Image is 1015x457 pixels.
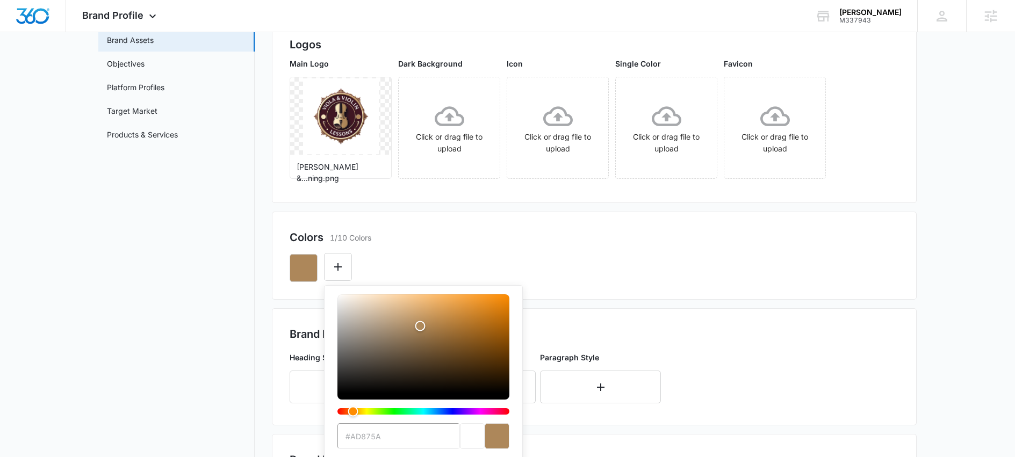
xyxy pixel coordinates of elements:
[297,161,385,184] p: [PERSON_NAME] &...ning.png
[337,408,509,415] div: Hue
[724,101,825,155] div: Click or drag file to upload
[337,294,509,423] div: color-picker
[290,326,899,342] h2: Brand Fonts
[290,229,323,245] h2: Colors
[82,10,143,21] span: Brand Profile
[839,17,902,24] div: account id
[724,58,826,69] p: Favicon
[107,129,178,140] a: Products & Services
[460,423,485,449] div: previous color
[107,34,154,46] a: Brand Assets
[303,78,379,154] img: User uploaded logo
[507,101,608,155] div: Click or drag file to upload
[330,232,371,243] p: 1/10 Colors
[290,58,392,69] p: Main Logo
[107,105,157,117] a: Target Market
[324,253,352,281] button: Edit Color
[485,423,509,449] div: current color selection
[399,101,500,155] div: Click or drag file to upload
[724,77,825,178] span: Click or drag file to upload
[337,294,509,393] div: Color
[107,58,145,69] a: Objectives
[507,58,609,69] p: Icon
[290,37,899,53] h2: Logos
[507,77,608,178] span: Click or drag file to upload
[107,82,164,93] a: Platform Profiles
[398,58,500,69] p: Dark Background
[290,352,411,363] p: Heading Style
[399,77,500,178] span: Click or drag file to upload
[615,58,717,69] p: Single Color
[839,8,902,17] div: account name
[616,101,717,155] div: Click or drag file to upload
[540,352,661,363] p: Paragraph Style
[337,423,460,449] input: color-picker-input
[616,77,717,178] span: Click or drag file to upload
